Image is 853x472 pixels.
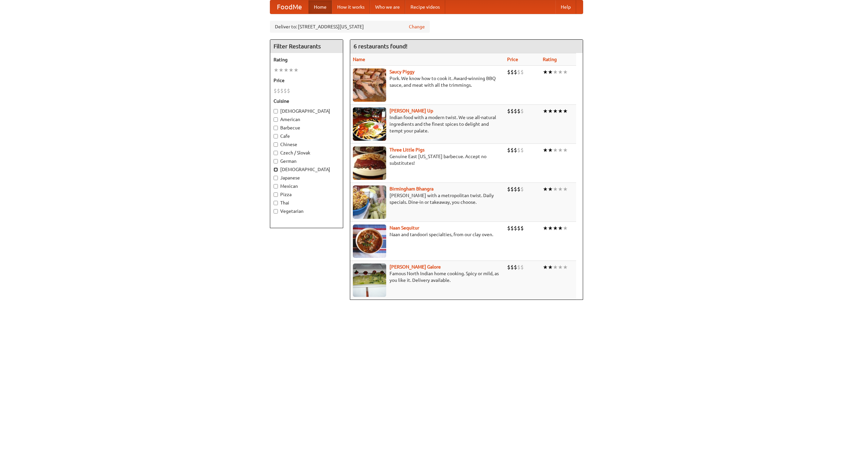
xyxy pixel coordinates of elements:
[563,146,568,154] li: ★
[274,209,278,213] input: Vegetarian
[353,153,502,166] p: Genuine East [US_STATE] barbecue. Accept no substitutes!
[294,66,299,74] li: ★
[507,57,518,62] a: Price
[274,66,279,74] li: ★
[563,264,568,271] li: ★
[353,68,386,102] img: saucy.jpg
[558,146,563,154] li: ★
[353,270,502,284] p: Famous North Indian home cooking. Spicy or mild, as you like it. Delivery available.
[274,124,340,131] label: Barbecue
[274,126,278,130] input: Barbecue
[353,264,386,297] img: currygalore.jpg
[390,108,433,113] a: [PERSON_NAME] Up
[274,109,278,113] input: [DEMOGRAPHIC_DATA]
[309,0,332,14] a: Home
[517,224,520,232] li: $
[548,185,553,193] li: ★
[274,159,278,163] input: German
[514,185,517,193] li: $
[553,185,558,193] li: ★
[354,43,408,49] ng-pluralize: 6 restaurants found!
[409,23,425,30] a: Change
[514,146,517,154] li: $
[558,68,563,76] li: ★
[284,66,289,74] li: ★
[353,146,386,180] img: littlepigs.jpg
[274,87,277,94] li: $
[274,98,340,104] h5: Cuisine
[507,185,510,193] li: $
[274,167,278,172] input: [DEMOGRAPHIC_DATA]
[517,107,520,115] li: $
[274,176,278,180] input: Japanese
[274,108,340,114] label: [DEMOGRAPHIC_DATA]
[520,107,524,115] li: $
[548,107,553,115] li: ★
[543,185,548,193] li: ★
[274,56,340,63] h5: Rating
[553,107,558,115] li: ★
[507,146,510,154] li: $
[517,68,520,76] li: $
[274,192,278,197] input: Pizza
[274,117,278,122] input: American
[510,185,514,193] li: $
[520,185,524,193] li: $
[274,77,340,84] h5: Price
[507,264,510,271] li: $
[405,0,445,14] a: Recipe videos
[520,224,524,232] li: $
[514,107,517,115] li: $
[353,192,502,205] p: [PERSON_NAME] with a metropolitan twist. Daily specials. Dine-in or takeaway, you choose.
[353,224,386,258] img: naansequitur.jpg
[270,40,343,53] h4: Filter Restaurants
[517,146,520,154] li: $
[543,57,557,62] a: Rating
[555,0,576,14] a: Help
[548,68,553,76] li: ★
[274,174,340,181] label: Japanese
[514,264,517,271] li: $
[390,225,419,230] a: Naan Sequitur
[353,231,502,238] p: Naan and tandoori specialties, from our clay oven.
[548,146,553,154] li: ★
[274,166,340,173] label: [DEMOGRAPHIC_DATA]
[289,66,294,74] li: ★
[558,107,563,115] li: ★
[558,264,563,271] li: ★
[390,264,441,270] a: [PERSON_NAME] Galore
[274,201,278,205] input: Thai
[553,146,558,154] li: ★
[274,199,340,206] label: Thai
[274,133,340,139] label: Cafe
[520,68,524,76] li: $
[553,264,558,271] li: ★
[548,264,553,271] li: ★
[390,147,425,152] a: Three Little Pigs
[353,185,386,219] img: bhangra.jpg
[274,134,278,138] input: Cafe
[507,68,510,76] li: $
[507,107,510,115] li: $
[390,69,415,74] a: Saucy Piggy
[548,224,553,232] li: ★
[514,224,517,232] li: $
[507,224,510,232] li: $
[510,146,514,154] li: $
[274,191,340,198] label: Pizza
[543,68,548,76] li: ★
[520,146,524,154] li: $
[274,141,340,148] label: Chinese
[510,264,514,271] li: $
[287,87,290,94] li: $
[558,224,563,232] li: ★
[563,224,568,232] li: ★
[543,107,548,115] li: ★
[543,224,548,232] li: ★
[353,107,386,141] img: curryup.jpg
[543,264,548,271] li: ★
[517,185,520,193] li: $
